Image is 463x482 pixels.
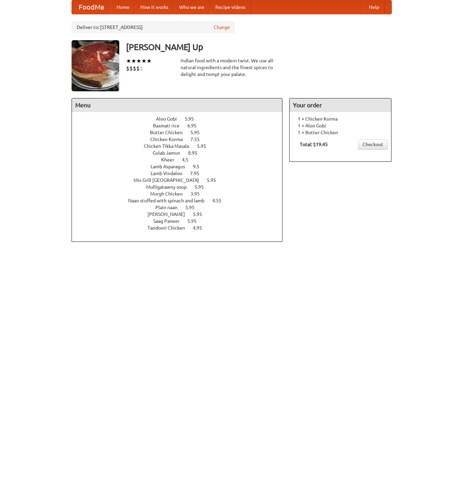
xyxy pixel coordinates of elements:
[140,65,143,72] li: $
[151,164,192,169] span: Lamb Asparagus
[150,191,189,197] span: Murgh Chicken
[193,225,209,231] span: 4.95
[174,0,210,14] a: Who we are
[148,225,215,231] a: Tandoori Chicken 4.95
[364,0,385,14] a: Help
[300,142,328,147] b: Total: $19.45
[153,218,209,224] a: Saag Paneer 5.95
[144,143,196,149] span: Chicken Tikka Masala
[293,115,388,122] li: 1 × Chicken Korma
[151,171,212,176] a: Lamb Vindaloo 7.95
[133,65,136,72] li: $
[150,137,212,142] a: Chicken Korma 7.55
[190,171,206,176] span: 7.95
[182,157,195,162] span: 4.5
[148,212,215,217] a: [PERSON_NAME] 5.95
[161,157,201,162] a: Kheer 4.5
[210,0,251,14] a: Recipe videos
[290,98,391,112] h4: Your order
[146,184,216,190] a: Mulligatawny soup 5.95
[151,171,189,176] span: Lamb Vindaloo
[128,198,211,203] span: Naan stuffed with spinach and lamb
[153,123,209,128] a: Basmati rice 6.95
[190,191,206,197] span: 3.95
[153,150,210,156] a: Gulab Jamun 8.95
[155,205,184,210] span: Plain naan
[155,205,207,210] a: Plain naan 5.95
[153,123,186,128] span: Basmati rice
[193,164,206,169] span: 9.5
[197,143,213,149] span: 5.95
[153,150,187,156] span: Gulab Jamun
[188,150,204,156] span: 8.95
[72,98,282,112] h4: Menu
[135,0,174,14] a: How it works
[150,191,212,197] a: Murgh Chicken 3.95
[156,116,206,122] a: Aloo Gobi 5.95
[131,57,136,65] li: ★
[212,198,228,203] span: 4.55
[126,40,392,54] h3: [PERSON_NAME] Up
[144,143,219,149] a: Chicken Tikka Masala 5.95
[150,130,212,135] a: Butter Chicken 5.95
[72,0,111,14] a: FoodMe
[207,177,223,183] span: 5.95
[141,57,146,65] li: ★
[187,123,203,128] span: 6.95
[148,225,192,231] span: Tandoori Chicken
[156,116,184,122] span: Aloo Gobi
[146,57,152,65] li: ★
[150,130,189,135] span: Butter Chicken
[126,65,129,72] li: $
[148,212,192,217] span: [PERSON_NAME]
[134,177,229,183] a: Mix Grill [GEOGRAPHIC_DATA] 5.95
[150,137,189,142] span: Chicken Korma
[161,157,181,162] span: Kheer
[187,218,203,224] span: 5.95
[151,164,212,169] a: Lamb Asparagus 9.5
[136,65,140,72] li: $
[136,57,141,65] li: ★
[358,139,388,150] a: Checkout
[193,212,209,217] span: 5.95
[134,177,206,183] span: Mix Grill [GEOGRAPHIC_DATA]
[128,198,234,203] a: Naan stuffed with spinach and lamb 4.55
[214,24,230,31] a: Change
[185,116,201,122] span: 5.95
[72,21,235,33] div: Deliver to: [STREET_ADDRESS]
[185,205,201,210] span: 5.95
[153,218,186,224] span: Saag Paneer
[111,0,135,14] a: Home
[146,184,194,190] span: Mulligatawny soup
[190,137,206,142] span: 7.55
[190,130,206,135] span: 5.95
[126,57,131,65] li: ★
[181,57,283,78] div: Indian food with a modern twist. We use all-natural ingredients and the finest spices to delight ...
[293,122,388,129] li: 1 × Aloo Gobi
[195,184,211,190] span: 5.95
[293,129,388,136] li: 1 × Butter Chicken
[129,65,133,72] li: $
[72,40,119,91] img: angular.jpg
